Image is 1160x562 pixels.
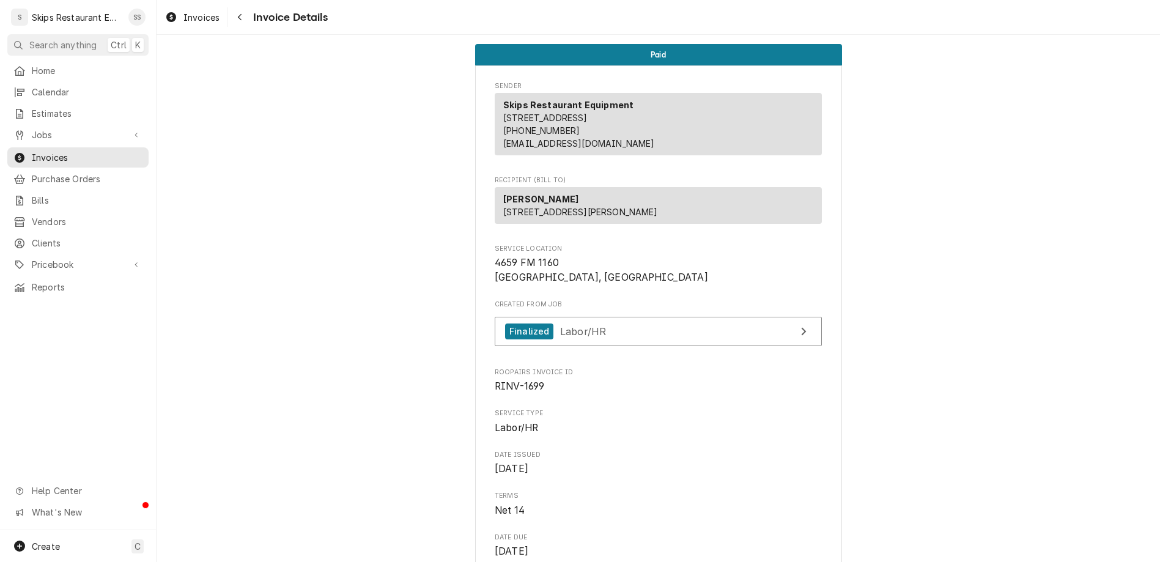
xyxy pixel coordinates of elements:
[495,93,822,155] div: Sender
[32,281,142,294] span: Reports
[495,533,822,559] div: Date Due
[495,300,822,352] div: Created From Job
[32,86,142,98] span: Calendar
[7,147,149,168] a: Invoices
[495,533,822,542] span: Date Due
[7,502,149,522] a: Go to What's New
[7,481,149,501] a: Go to Help Center
[128,9,146,26] div: Shan Skipper's Avatar
[651,51,666,59] span: Paid
[495,244,822,285] div: Service Location
[32,215,142,228] span: Vendors
[560,325,606,337] span: Labor/HR
[32,194,142,207] span: Bills
[503,125,580,136] a: [PHONE_NUMBER]
[503,194,578,204] strong: [PERSON_NAME]
[32,151,142,164] span: Invoices
[249,9,327,26] span: Invoice Details
[230,7,249,27] button: Navigate back
[32,541,60,552] span: Create
[495,81,822,91] span: Sender
[495,409,822,435] div: Service Type
[495,503,822,518] span: Terms
[7,212,149,232] a: Vendors
[32,11,122,24] div: Skips Restaurant Equipment
[505,324,553,340] div: Finalized
[495,462,822,476] span: Date Issued
[495,176,822,229] div: Invoice Recipient
[7,277,149,297] a: Reports
[495,450,822,460] span: Date Issued
[495,317,822,347] a: View Job
[495,505,525,516] span: Net 14
[32,258,124,271] span: Pricebook
[495,544,822,559] span: Date Due
[495,379,822,394] span: Roopairs Invoice ID
[7,169,149,189] a: Purchase Orders
[11,9,28,26] div: Skips Restaurant Equipment's Avatar
[495,463,528,475] span: [DATE]
[503,113,588,123] span: [STREET_ADDRESS]
[495,368,822,377] span: Roopairs Invoice ID
[495,421,822,435] span: Service Type
[11,9,28,26] div: S
[495,300,822,309] span: Created From Job
[495,368,822,394] div: Roopairs Invoice ID
[160,7,224,28] a: Invoices
[495,81,822,161] div: Invoice Sender
[7,190,149,210] a: Bills
[32,237,142,250] span: Clients
[495,491,822,517] div: Terms
[32,107,142,120] span: Estimates
[7,233,149,253] a: Clients
[475,44,842,65] div: Status
[7,103,149,124] a: Estimates
[135,540,141,553] span: C
[32,506,141,519] span: What's New
[495,257,708,283] span: 4659 FM 1160 [GEOGRAPHIC_DATA], [GEOGRAPHIC_DATA]
[495,422,538,434] span: Labor/HR
[495,409,822,418] span: Service Type
[32,128,124,141] span: Jobs
[495,244,822,254] span: Service Location
[495,450,822,476] div: Date Issued
[111,39,127,51] span: Ctrl
[32,172,142,185] span: Purchase Orders
[503,100,634,110] strong: Skips Restaurant Equipment
[495,93,822,160] div: Sender
[7,125,149,145] a: Go to Jobs
[495,545,528,557] span: [DATE]
[495,491,822,501] span: Terms
[7,34,149,56] button: Search anythingCtrlK
[7,82,149,102] a: Calendar
[495,187,822,229] div: Recipient (Bill To)
[495,187,822,224] div: Recipient (Bill To)
[495,176,822,185] span: Recipient (Bill To)
[7,254,149,275] a: Go to Pricebook
[135,39,141,51] span: K
[7,61,149,81] a: Home
[32,64,142,77] span: Home
[32,484,141,497] span: Help Center
[503,207,658,217] span: [STREET_ADDRESS][PERSON_NAME]
[183,11,220,24] span: Invoices
[29,39,97,51] span: Search anything
[128,9,146,26] div: SS
[495,256,822,284] span: Service Location
[495,380,544,392] span: RINV-1699
[503,138,654,149] a: [EMAIL_ADDRESS][DOMAIN_NAME]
